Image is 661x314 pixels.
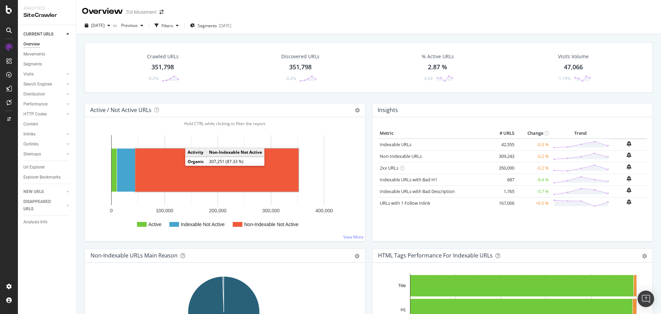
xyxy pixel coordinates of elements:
[23,91,64,98] a: Distribution
[207,157,265,166] td: 307,251 (87.33 %)
[489,139,516,151] td: 42,555
[627,141,631,146] div: bell-plus
[23,188,64,195] a: NEW URLS
[152,20,181,31] button: Filters
[209,208,227,213] text: 200,000
[23,61,71,68] a: Segments
[23,11,71,19] div: SiteCrawler
[489,162,516,174] td: 350,090
[219,23,231,29] div: [DATE]
[23,174,71,181] a: Explorer Bookmarks
[489,174,516,185] td: 687
[281,53,319,60] div: Discovered URLs
[23,164,45,171] div: Url Explorer
[627,176,631,181] div: bell-plus
[516,150,550,162] td: -0.2 %
[23,6,71,11] div: Analytics
[23,111,64,118] a: HTTP Codes
[185,157,207,166] td: Organic
[23,141,39,148] div: Outlinks
[113,22,118,28] span: vs
[642,254,647,259] div: gear
[82,20,113,31] button: [DATE]
[23,111,47,118] div: HTTP Codes
[90,105,151,115] h4: Active / Not Active URLs
[23,131,35,138] div: Inlinks
[289,63,312,72] div: 351,798
[638,291,654,307] div: Open Intercom Messenger
[23,131,64,138] a: Inlinks
[23,61,42,68] div: Segments
[23,31,64,38] a: CURRENT URLS
[285,75,296,81] div: -0.2%
[23,101,64,108] a: Performance
[627,152,631,158] div: bell-plus
[355,108,360,113] i: Options
[161,23,173,29] div: Filters
[262,208,280,213] text: 300,000
[23,81,64,88] a: Search Engines
[315,208,333,213] text: 400,000
[516,185,550,197] td: -5.7 %
[244,222,298,227] text: Non-Indexable Not Active
[489,128,516,139] th: # URLS
[207,148,265,157] td: Non-Indexable Not Active
[198,23,217,29] span: Segments
[23,41,71,48] a: Overview
[23,174,61,181] div: Explorer Bookmarks
[91,22,105,28] span: 2025 Sep. 7th
[156,208,174,213] text: 100,000
[550,128,611,139] th: Trend
[380,200,430,206] a: URLs with 1 Follow Inlink
[627,188,631,193] div: bell-plus
[23,31,53,38] div: CURRENT URLS
[378,252,493,259] div: HTML Tags Performance for Indexable URLs
[82,6,123,17] div: Overview
[185,148,207,157] td: Activity
[23,51,45,58] div: Movements
[489,197,516,209] td: 167,006
[23,121,71,128] a: Content
[118,22,138,28] span: Previous
[118,20,146,31] button: Previous
[380,188,455,194] a: Indexable URLs with Bad Description
[184,121,266,126] span: Hold CTRL while clicking to filter the report.
[148,222,161,227] text: Active
[23,41,40,48] div: Overview
[23,71,64,78] a: Visits
[23,141,64,148] a: Outlinks
[558,53,589,60] div: Visits Volume
[343,234,364,240] a: View More
[181,222,225,227] text: Indexable Not Active
[23,198,58,213] div: DISAPPEARED URLS
[23,219,48,226] div: Analysis Info
[23,101,48,108] div: Performance
[159,10,164,14] div: arrow-right-arrow-left
[428,63,447,72] div: 2.87 %
[23,188,44,195] div: NEW URLS
[489,150,516,162] td: 309,243
[557,75,570,81] div: -1.19%
[380,153,422,159] a: Non-Indexable URLs
[627,199,631,205] div: bell-plus
[151,63,174,72] div: 351,798
[516,139,550,151] td: -0.3 %
[23,151,41,158] div: Sitemaps
[564,63,583,72] div: 47,066
[91,128,357,236] svg: A chart.
[23,164,71,171] a: Url Explorer
[423,75,433,81] div: -0.02
[401,307,406,312] text: H1
[355,254,359,259] div: gear
[516,128,550,139] th: Change
[516,174,550,185] td: -8.4 %
[422,53,454,60] div: % Active URLs
[126,9,157,16] div: TUI Musement
[23,91,45,98] div: Distribution
[378,128,489,139] th: Metric
[23,121,38,128] div: Content
[23,71,34,78] div: Visits
[380,141,411,148] a: Indexable URLs
[398,283,406,288] text: Title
